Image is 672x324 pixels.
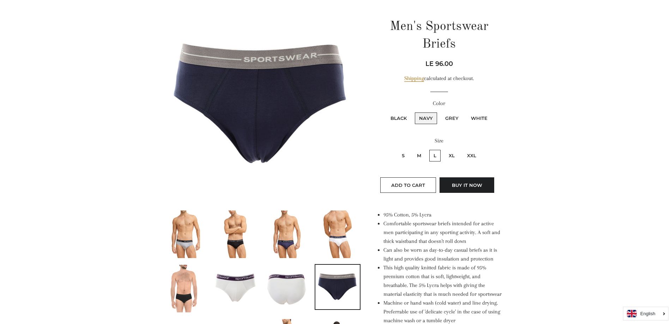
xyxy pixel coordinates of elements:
[627,310,665,317] a: English
[391,182,425,188] span: Add to Cart
[386,112,411,124] label: Black
[168,265,200,312] img: Load image into Gallery viewer, Men&#39;s Sportswear Briefs
[271,210,302,258] img: Load image into Gallery viewer, Men&#39;s Sportswear Briefs
[322,210,353,258] img: Load image into Gallery viewer, Men&#39;s Sportswear Briefs
[383,212,431,218] span: 95% Cotton, 5% Lycra
[376,136,502,145] label: Size
[467,112,492,124] label: White
[376,74,502,83] div: calculated at checkout.
[463,150,480,161] label: XXL
[441,112,463,124] label: Grey
[440,177,494,193] button: Buy it now
[444,150,459,161] label: XL
[429,150,441,161] label: L
[640,311,655,316] i: English
[383,220,500,244] span: Comfortable sportswear briefs intended for active men participating in any sporting activity. A s...
[415,112,437,124] label: Navy
[315,265,360,309] img: Load image into Gallery viewer, Men&#39;s Sportswear Briefs
[413,150,425,161] label: M
[383,247,497,262] span: Can also be worn as day-to-day casual briefs as it is light and provides good insulation and prot...
[398,150,409,161] label: S
[162,5,361,204] img: Men's Sportswear Briefs
[404,75,424,82] a: Shipping
[168,210,200,258] img: Load image into Gallery viewer, Men&#39;s Sportswear Briefs
[376,18,502,54] h1: Men's Sportswear Briefs
[213,265,258,309] img: Load image into Gallery viewer, Men&#39;s Sportswear Briefs
[383,263,502,299] li: This high quality knitted fabric is made of 95% premium cotton that is soft, lightweight, and bre...
[380,177,436,193] button: Add to Cart
[376,99,502,108] label: Color
[216,210,254,258] img: Load image into Gallery viewer, Men&#39;s Sportswear Briefs
[264,265,309,309] img: Load image into Gallery viewer, Men&#39;s Sportswear Briefs
[425,60,453,68] span: LE 96.00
